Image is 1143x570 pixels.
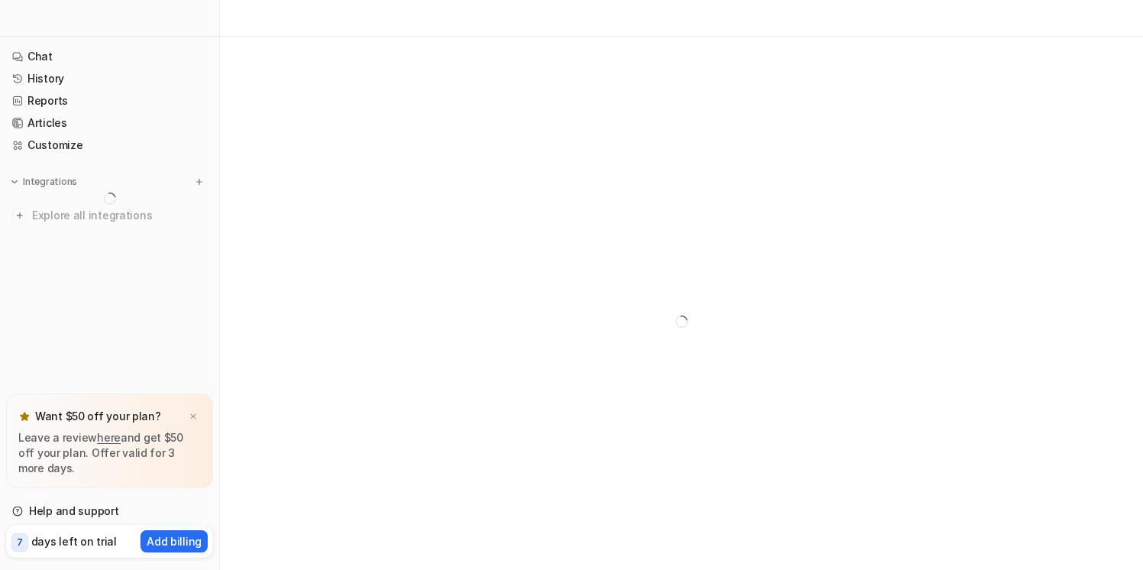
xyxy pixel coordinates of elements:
[6,90,213,112] a: Reports
[35,409,161,424] p: Want $50 off your plan?
[31,533,117,549] p: days left on trial
[6,68,213,89] a: History
[17,536,23,549] p: 7
[12,208,27,223] img: explore all integrations
[6,134,213,156] a: Customize
[97,431,121,444] a: here
[18,410,31,423] img: star
[189,412,198,422] img: x
[32,203,207,228] span: Explore all integrations
[6,174,82,189] button: Integrations
[140,530,208,552] button: Add billing
[9,177,20,187] img: expand menu
[18,430,201,476] p: Leave a review and get $50 off your plan. Offer valid for 3 more days.
[194,177,205,187] img: menu_add.svg
[147,533,202,549] p: Add billing
[6,500,213,522] a: Help and support
[6,46,213,67] a: Chat
[6,205,213,226] a: Explore all integrations
[23,176,77,188] p: Integrations
[6,112,213,134] a: Articles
